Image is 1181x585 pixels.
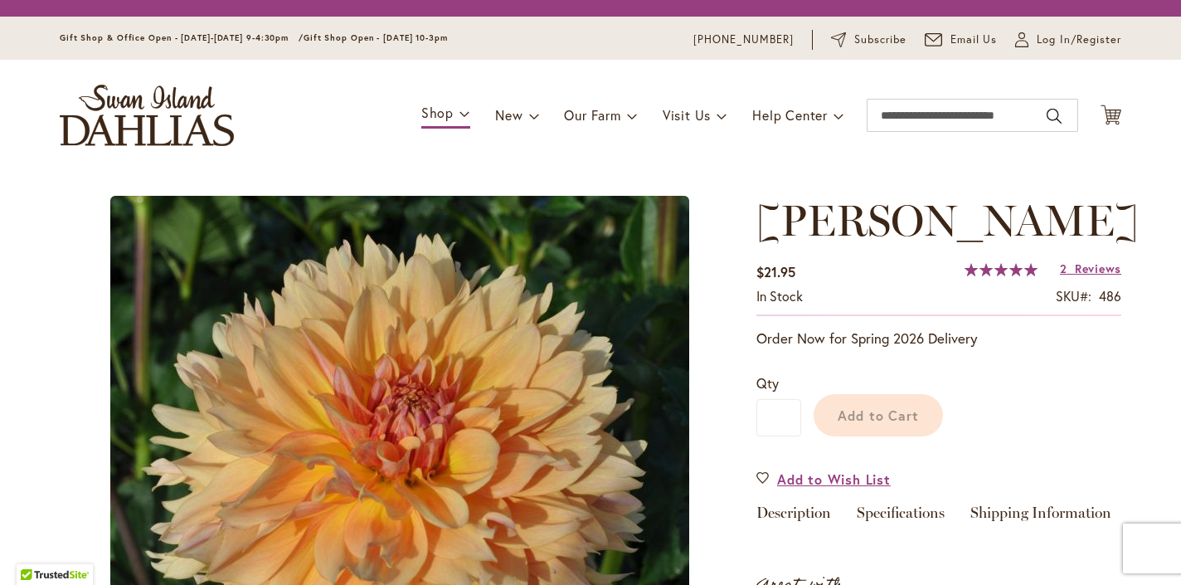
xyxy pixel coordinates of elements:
[970,505,1111,529] a: Shipping Information
[756,505,1121,529] div: Detailed Product Info
[1075,261,1121,276] span: Reviews
[756,470,891,489] a: Add to Wish List
[564,106,620,124] span: Our Farm
[1060,261,1121,276] a: 2 Reviews
[925,32,998,48] a: Email Us
[1037,32,1121,48] span: Log In/Register
[965,263,1038,276] div: 100%
[693,32,794,48] a: [PHONE_NUMBER]
[777,470,891,489] span: Add to Wish List
[1056,287,1091,305] strong: SKU
[831,32,906,48] a: Subscribe
[854,32,906,48] span: Subscribe
[663,106,711,124] span: Visit Us
[1060,261,1067,276] span: 2
[304,32,448,43] span: Gift Shop Open - [DATE] 10-3pm
[756,287,803,305] span: In stock
[1099,287,1121,306] div: 486
[1047,103,1062,129] button: Search
[756,287,803,306] div: Availability
[756,329,1121,349] p: Order Now for Spring 2026 Delivery
[1015,32,1121,48] a: Log In/Register
[756,505,831,529] a: Description
[756,194,1139,246] span: [PERSON_NAME]
[756,263,795,280] span: $21.95
[756,374,779,392] span: Qty
[60,32,304,43] span: Gift Shop & Office Open - [DATE]-[DATE] 9-4:30pm /
[421,104,454,121] span: Shop
[950,32,998,48] span: Email Us
[857,505,945,529] a: Specifications
[495,106,522,124] span: New
[752,106,828,124] span: Help Center
[60,85,234,146] a: store logo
